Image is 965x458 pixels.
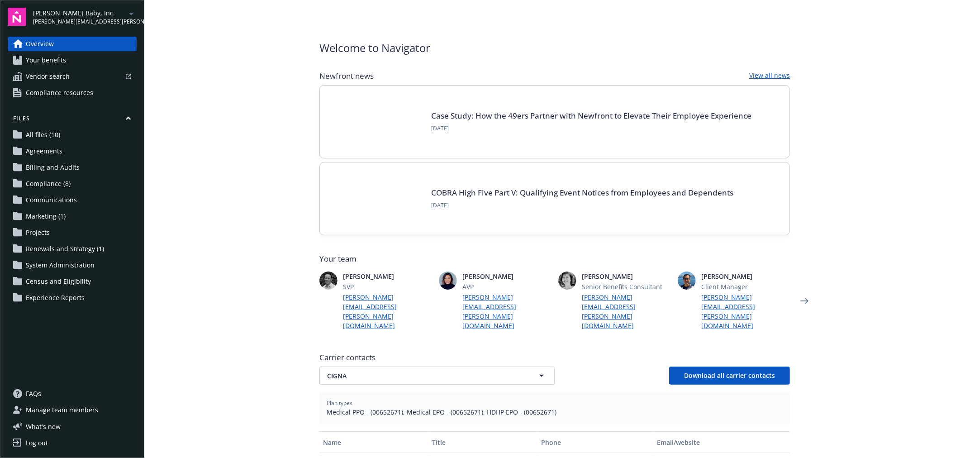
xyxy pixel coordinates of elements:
[334,177,420,220] img: BLOG-Card Image - Compliance - COBRA High Five Pt 5 - 09-11-25.jpg
[26,193,77,207] span: Communications
[323,438,425,447] div: Name
[8,37,137,51] a: Overview
[654,431,790,453] button: Email/website
[8,86,137,100] a: Compliance resources
[558,272,576,290] img: photo
[541,438,650,447] div: Phone
[431,110,751,121] a: Case Study: How the 49ers Partner with Newfront to Elevate Their Employee Experience
[8,242,137,256] a: Renewals and Strategy (1)
[26,242,104,256] span: Renewals and Strategy (1)
[582,272,670,281] span: [PERSON_NAME]
[8,160,137,175] a: Billing and Audits
[8,128,137,142] a: All files (10)
[582,282,670,291] span: Senior Benefits Consultant
[26,386,41,401] span: FAQs
[26,436,48,450] div: Log out
[462,272,551,281] span: [PERSON_NAME]
[431,187,733,198] a: COBRA High Five Part V: Qualifying Event Notices from Employees and Dependents
[26,128,60,142] span: All files (10)
[8,386,137,401] a: FAQs
[26,37,54,51] span: Overview
[582,292,670,330] a: [PERSON_NAME][EMAIL_ADDRESS][PERSON_NAME][DOMAIN_NAME]
[8,114,137,126] button: Files
[678,272,696,290] img: photo
[33,18,126,26] span: [PERSON_NAME][EMAIL_ADDRESS][PERSON_NAME][DOMAIN_NAME]
[8,209,137,224] a: Marketing (1)
[8,225,137,240] a: Projects
[8,422,75,431] button: What's new
[33,8,126,18] span: [PERSON_NAME] Baby, Inc.
[26,209,66,224] span: Marketing (1)
[8,274,137,289] a: Census and Eligibility
[319,71,374,81] span: Newfront news
[8,258,137,272] a: System Administration
[428,431,537,453] button: Title
[343,272,432,281] span: [PERSON_NAME]
[657,438,786,447] div: Email/website
[26,225,50,240] span: Projects
[319,272,338,290] img: photo
[8,69,137,84] a: Vendor search
[431,124,751,133] span: [DATE]
[33,8,137,26] button: [PERSON_NAME] Baby, Inc.[PERSON_NAME][EMAIL_ADDRESS][PERSON_NAME][DOMAIN_NAME]arrowDropDown
[749,71,790,81] a: View all news
[319,367,555,385] button: CIGNA
[8,53,137,67] a: Your benefits
[8,193,137,207] a: Communications
[26,53,66,67] span: Your benefits
[319,40,430,56] span: Welcome to Navigator
[334,100,420,143] img: Card Image - INSIGHTS copy.png
[462,292,551,330] a: [PERSON_NAME][EMAIL_ADDRESS][PERSON_NAME][DOMAIN_NAME]
[26,86,93,100] span: Compliance resources
[701,282,790,291] span: Client Manager
[8,291,137,305] a: Experience Reports
[797,294,812,308] a: Next
[319,253,790,264] span: Your team
[26,69,70,84] span: Vendor search
[432,438,534,447] div: Title
[319,431,428,453] button: Name
[701,292,790,330] a: [PERSON_NAME][EMAIL_ADDRESS][PERSON_NAME][DOMAIN_NAME]
[26,274,91,289] span: Census and Eligibility
[462,282,551,291] span: AVP
[669,367,790,385] button: Download all carrier contacts
[8,8,26,26] img: navigator-logo.svg
[8,177,137,191] a: Compliance (8)
[8,403,137,417] a: Manage team members
[319,352,790,363] span: Carrier contacts
[537,431,653,453] button: Phone
[343,292,432,330] a: [PERSON_NAME][EMAIL_ADDRESS][PERSON_NAME][DOMAIN_NAME]
[343,282,432,291] span: SVP
[126,8,137,19] a: arrowDropDown
[26,144,62,158] span: Agreements
[8,144,137,158] a: Agreements
[431,201,733,210] span: [DATE]
[26,177,71,191] span: Compliance (8)
[26,403,98,417] span: Manage team members
[327,407,783,417] span: Medical PPO - (00652671), Medical EPO - (00652671), HDHP EPO - (00652671)
[26,258,95,272] span: System Administration
[684,371,775,380] span: Download all carrier contacts
[26,422,61,431] span: What ' s new
[26,291,85,305] span: Experience Reports
[701,272,790,281] span: [PERSON_NAME]
[327,371,515,381] span: CIGNA
[439,272,457,290] img: photo
[26,160,80,175] span: Billing and Audits
[327,399,783,407] span: Plan types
